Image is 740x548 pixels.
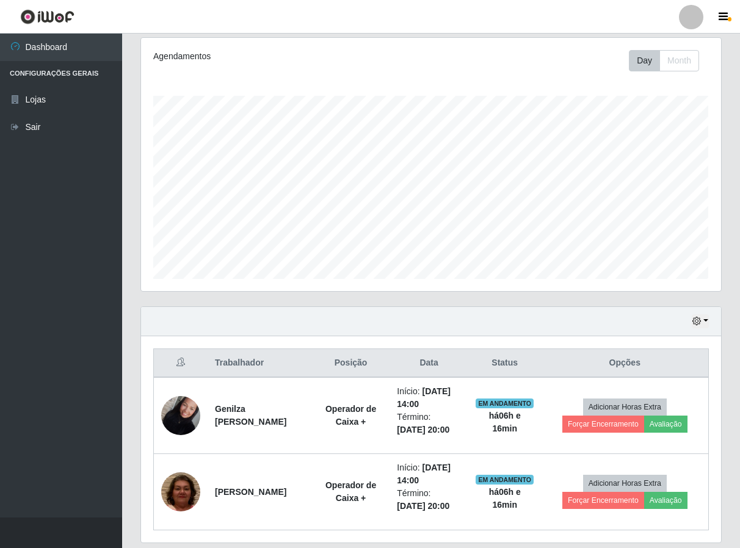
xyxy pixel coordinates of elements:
[312,349,390,378] th: Posição
[397,425,449,434] time: [DATE] 20:00
[397,463,451,485] time: [DATE] 14:00
[397,487,461,513] li: Término:
[20,9,74,24] img: CoreUI Logo
[476,398,534,408] span: EM ANDAMENTO
[325,404,376,427] strong: Operador de Caixa +
[489,411,521,433] strong: há 06 h e 16 min
[644,416,687,433] button: Avaliação
[644,492,687,509] button: Avaliação
[397,461,461,487] li: Início:
[208,349,312,378] th: Trabalhador
[397,385,461,411] li: Início:
[215,404,286,427] strong: Genilza [PERSON_NAME]
[153,50,374,63] div: Agendamentos
[397,411,461,436] li: Término:
[629,50,699,71] div: First group
[397,501,449,511] time: [DATE] 20:00
[562,492,644,509] button: Forçar Encerramento
[629,50,709,71] div: Toolbar with button groups
[583,475,667,492] button: Adicionar Horas Extra
[583,398,667,416] button: Adicionar Horas Extra
[215,487,286,497] strong: [PERSON_NAME]
[476,475,534,485] span: EM ANDAMENTO
[468,349,542,378] th: Status
[562,416,644,433] button: Forçar Encerramento
[629,50,660,71] button: Day
[659,50,699,71] button: Month
[397,386,451,409] time: [DATE] 14:00
[161,389,200,441] img: 1755980716482.jpeg
[542,349,709,378] th: Opções
[390,349,468,378] th: Data
[489,487,521,510] strong: há 06 h e 16 min
[161,450,200,533] img: 1756260956373.jpeg
[325,480,376,503] strong: Operador de Caixa +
